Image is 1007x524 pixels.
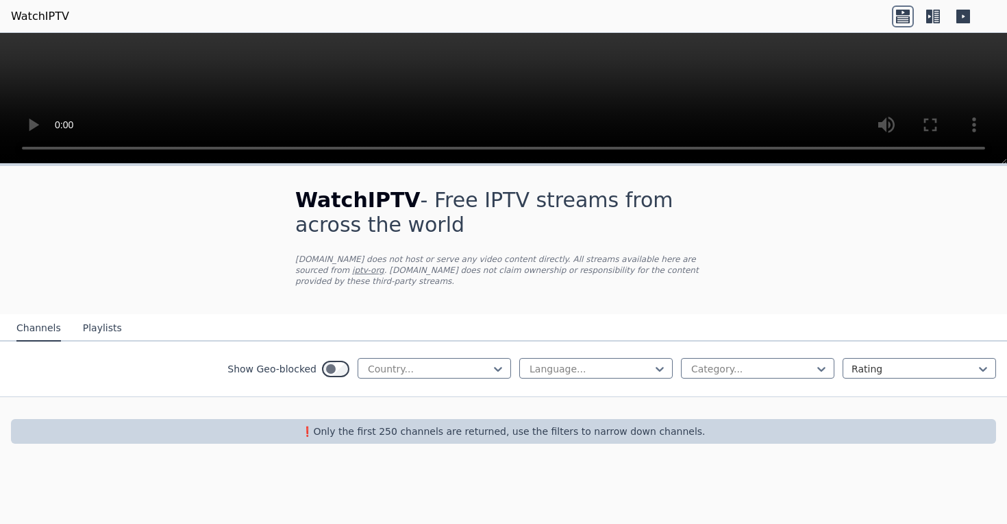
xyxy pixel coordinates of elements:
a: WatchIPTV [11,8,69,25]
span: WatchIPTV [295,188,421,212]
p: [DOMAIN_NAME] does not host or serve any video content directly. All streams available here are s... [295,254,712,287]
button: Channels [16,315,61,342]
button: Playlists [83,315,122,342]
p: ❗️Only the first 250 channels are returned, use the filters to narrow down channels. [16,425,991,438]
a: iptv-org [352,265,384,275]
h1: - Free IPTV streams from across the world [295,188,712,237]
label: Show Geo-blocked [227,362,316,376]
